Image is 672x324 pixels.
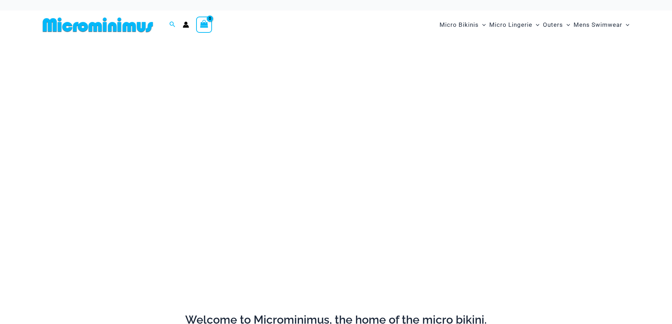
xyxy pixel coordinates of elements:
[479,16,486,34] span: Menu Toggle
[438,14,488,36] a: Micro BikinisMenu ToggleMenu Toggle
[196,17,212,33] a: View Shopping Cart, empty
[543,16,563,34] span: Outers
[40,17,156,33] img: MM SHOP LOGO FLAT
[563,16,570,34] span: Menu Toggle
[489,16,532,34] span: Micro Lingerie
[532,16,539,34] span: Menu Toggle
[440,16,479,34] span: Micro Bikinis
[541,14,572,36] a: OutersMenu ToggleMenu Toggle
[437,13,632,37] nav: Site Navigation
[622,16,629,34] span: Menu Toggle
[572,14,631,36] a: Mens SwimwearMenu ToggleMenu Toggle
[574,16,622,34] span: Mens Swimwear
[183,22,189,28] a: Account icon link
[169,20,176,29] a: Search icon link
[488,14,541,36] a: Micro LingerieMenu ToggleMenu Toggle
